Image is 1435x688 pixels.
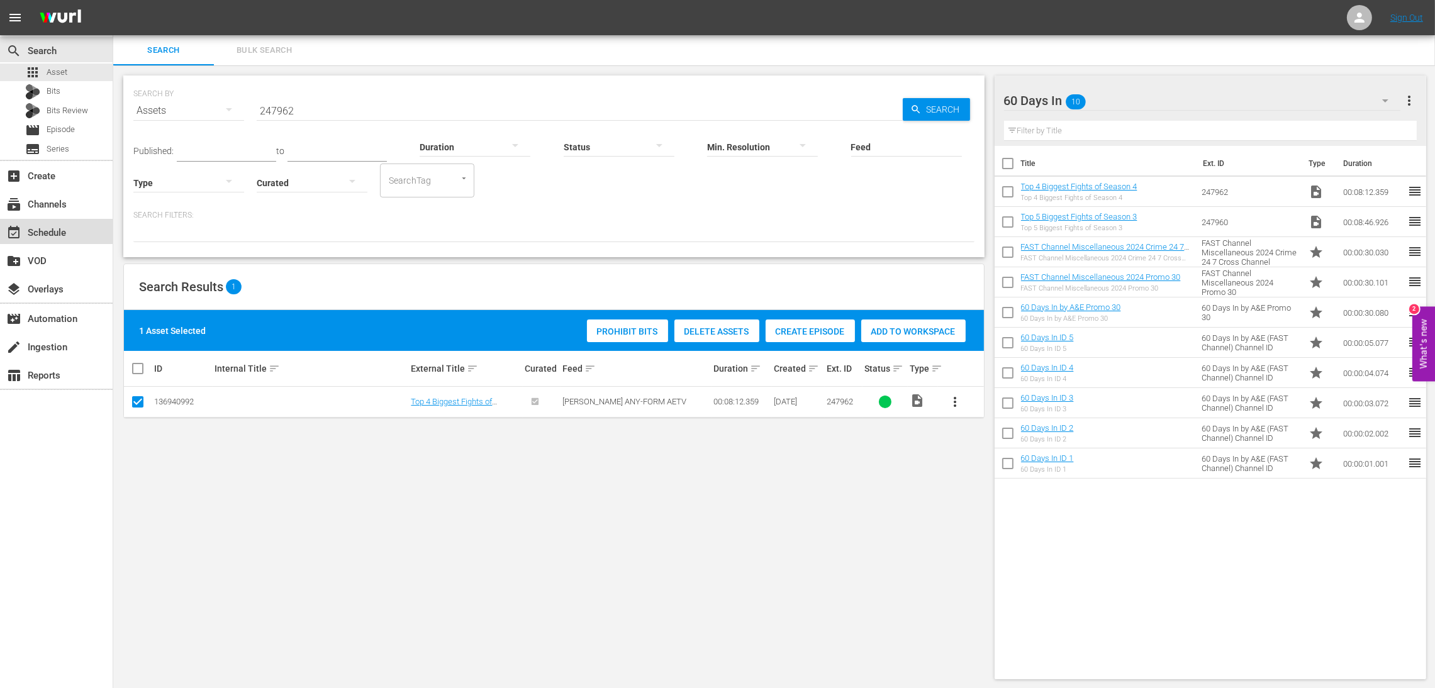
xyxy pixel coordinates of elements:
[1195,146,1302,181] th: Ext. ID
[864,361,906,376] div: Status
[139,279,223,294] span: Search Results
[750,363,761,374] span: sort
[1301,146,1336,181] th: Type
[1021,345,1074,353] div: 60 Days In ID 5
[1309,365,1324,380] span: Promo
[121,43,206,58] span: Search
[1402,93,1417,108] span: more_vert
[139,325,206,337] div: 1 Asset Selected
[1390,13,1423,23] a: Sign Out
[808,363,819,374] span: sort
[1021,224,1137,232] div: Top 5 Biggest Fights of Season 3
[827,363,861,374] div: Ext. ID
[1197,448,1304,479] td: 60 Days In by A&E (FAST Channel) Channel ID
[1309,426,1324,441] span: Promo
[269,363,280,374] span: sort
[1021,194,1137,202] div: Top 4 Biggest Fights of Season 4
[584,363,596,374] span: sort
[226,279,242,294] span: 1
[1407,365,1422,380] span: reorder
[1197,418,1304,448] td: 60 Days In by A&E (FAST Channel) Channel ID
[1407,184,1422,199] span: reorder
[215,361,407,376] div: Internal Title
[411,361,520,376] div: External Title
[892,363,903,374] span: sort
[1004,83,1401,118] div: 60 Days In
[1309,245,1324,260] span: Promo
[47,85,60,97] span: Bits
[774,361,823,376] div: Created
[910,393,925,408] span: Video
[1021,333,1074,342] a: 60 Days In ID 5
[774,397,823,406] div: [DATE]
[1407,214,1422,229] span: reorder
[8,10,23,25] span: menu
[1338,328,1407,358] td: 00:00:05.077
[525,363,559,374] div: Curated
[1407,274,1422,289] span: reorder
[25,141,40,157] span: Series
[1309,396,1324,411] span: Promo
[6,43,21,58] span: Search
[1338,388,1407,418] td: 00:00:03.072
[1338,418,1407,448] td: 00:00:02.002
[6,253,21,269] span: VOD
[154,397,211,406] div: 136940992
[1021,284,1181,292] div: FAST Channel Miscellaneous 2024 Promo 30
[1338,358,1407,388] td: 00:00:04.074
[1021,423,1074,433] a: 60 Days In ID 2
[133,210,974,221] p: Search Filters:
[1021,302,1121,312] a: 60 Days In by A&E Promo 30
[1197,358,1304,388] td: 60 Days In by A&E (FAST Channel) Channel ID
[1407,244,1422,259] span: reorder
[1407,395,1422,410] span: reorder
[6,368,21,383] span: Reports
[713,397,770,406] div: 00:08:12.359
[861,319,966,342] button: Add to Workspace
[1021,272,1181,282] a: FAST Channel Miscellaneous 2024 Promo 30
[1197,388,1304,418] td: 60 Days In by A&E (FAST Channel) Channel ID
[6,311,21,326] span: Automation
[931,363,942,374] span: sort
[1309,184,1324,199] span: Video
[1197,237,1304,267] td: FAST Channel Miscellaneous 2024 Crime 24 7 Cross Channel
[1407,304,1422,319] span: reorder
[25,123,40,138] span: Episode
[1197,177,1304,207] td: 247962
[713,361,770,376] div: Duration
[1336,146,1411,181] th: Duration
[133,93,244,128] div: Assets
[922,98,970,121] span: Search
[940,387,970,417] button: more_vert
[25,103,40,118] div: Bits Review
[674,319,759,342] button: Delete Assets
[1197,267,1304,297] td: FAST Channel Miscellaneous 2024 Promo 30
[1309,305,1324,320] span: Promo
[1407,335,1422,350] span: reorder
[47,66,67,79] span: Asset
[276,146,284,156] span: to
[861,326,966,336] span: Add to Workspace
[1309,335,1324,350] span: Promo
[6,340,21,355] span: Ingestion
[47,123,75,136] span: Episode
[1409,304,1419,314] div: 2
[1021,453,1074,463] a: 60 Days In ID 1
[1021,242,1190,261] a: FAST Channel Miscellaneous 2024 Crime 24 7 Cross Channel
[1338,297,1407,328] td: 00:00:30.080
[562,361,710,376] div: Feed
[903,98,970,121] button: Search
[30,3,91,33] img: ans4CAIJ8jUAAAAAAAAAAAAAAAAAAAAAAAAgQb4GAAAAAAAAAAAAAAAAAAAAAAAAJMjXAAAAAAAAAAAAAAAAAAAAAAAAgAT5G...
[1338,207,1407,237] td: 00:08:46.926
[1309,456,1324,471] span: Promo
[1402,86,1417,116] button: more_vert
[6,225,21,240] span: Schedule
[458,172,470,184] button: Open
[1338,448,1407,479] td: 00:00:01.001
[1021,146,1195,181] th: Title
[1197,207,1304,237] td: 247960
[947,394,963,409] span: more_vert
[1021,182,1137,191] a: Top 4 Biggest Fights of Season 4
[1021,405,1074,413] div: 60 Days In ID 3
[1021,435,1074,443] div: 60 Days In ID 2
